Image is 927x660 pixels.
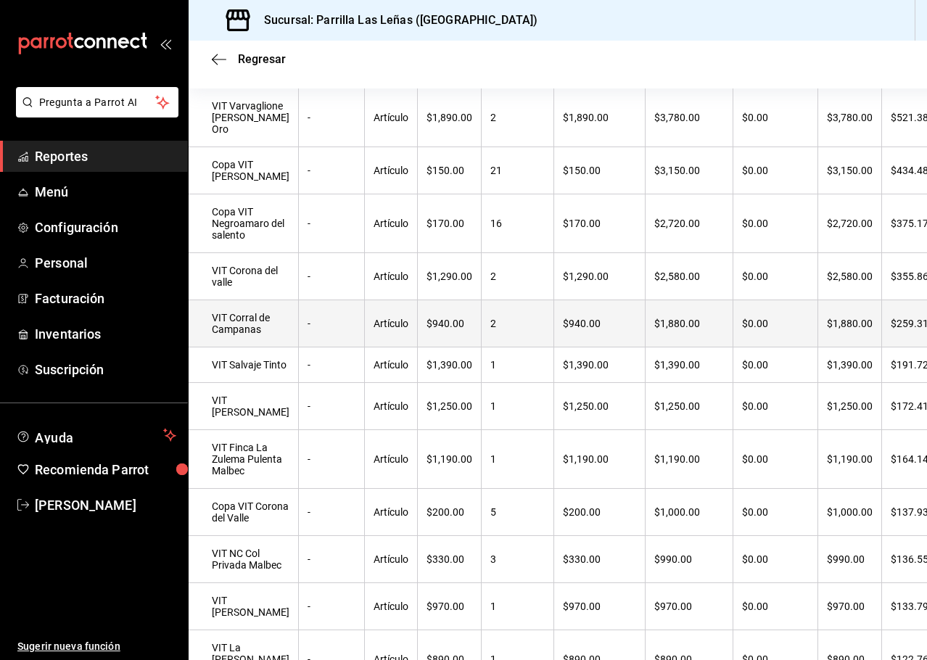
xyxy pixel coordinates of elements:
td: 1 [482,347,554,383]
td: Artículo [365,194,418,253]
td: Copa VIT Negroamaro del salento [189,194,299,253]
td: $0.00 [733,147,818,194]
td: $1,890.00 [418,88,482,147]
td: $1,190.00 [646,430,733,489]
td: $3,780.00 [646,88,733,147]
td: $1,000.00 [818,489,882,536]
td: VIT [PERSON_NAME] [189,583,299,630]
td: $1,250.00 [418,383,482,430]
td: VIT NC Col Privada Malbec [189,536,299,583]
span: Ayuda [35,426,157,444]
td: Artículo [365,536,418,583]
td: - [299,194,365,253]
td: VIT Finca La Zulema Pulenta Malbec [189,430,299,489]
span: Personal [35,253,176,273]
button: Pregunta a Parrot AI [16,87,178,117]
td: $970.00 [418,583,482,630]
td: 1 [482,430,554,489]
td: $0.00 [733,194,818,253]
td: Artículo [365,383,418,430]
td: VIT Corral de Campanas [189,300,299,347]
td: - [299,489,365,536]
td: $200.00 [554,489,646,536]
td: $0.00 [733,300,818,347]
td: 1 [482,383,554,430]
td: $940.00 [554,300,646,347]
td: $1,000.00 [646,489,733,536]
td: - [299,88,365,147]
td: - [299,383,365,430]
td: VIT [PERSON_NAME] [189,383,299,430]
td: 16 [482,194,554,253]
td: $3,780.00 [818,88,882,147]
td: $1,880.00 [646,300,733,347]
td: $0.00 [733,583,818,630]
td: - [299,253,365,300]
td: $2,720.00 [818,194,882,253]
td: $0.00 [733,430,818,489]
td: Artículo [365,88,418,147]
td: $200.00 [418,489,482,536]
td: $970.00 [818,583,882,630]
span: Facturación [35,289,176,308]
td: $330.00 [554,536,646,583]
td: $1,390.00 [554,347,646,383]
td: $150.00 [418,147,482,194]
button: Regresar [212,52,286,66]
td: $0.00 [733,253,818,300]
td: - [299,147,365,194]
td: $1,190.00 [554,430,646,489]
td: $940.00 [418,300,482,347]
td: $3,150.00 [818,147,882,194]
td: $1,250.00 [554,383,646,430]
td: $1,250.00 [818,383,882,430]
td: $0.00 [733,88,818,147]
span: Menú [35,182,176,202]
span: Suscripción [35,360,176,379]
td: $2,580.00 [646,253,733,300]
td: $1,390.00 [818,347,882,383]
td: $330.00 [418,536,482,583]
td: Copa VIT Corona del Valle [189,489,299,536]
td: $990.00 [818,536,882,583]
td: $1,190.00 [418,430,482,489]
td: $170.00 [554,194,646,253]
td: VIT Varvaglione [PERSON_NAME] Oro [189,88,299,147]
td: 2 [482,88,554,147]
span: Regresar [238,52,286,66]
td: Artículo [365,583,418,630]
td: VIT Salvaje Tinto [189,347,299,383]
td: Artículo [365,253,418,300]
td: $970.00 [554,583,646,630]
span: Reportes [35,147,176,166]
td: $3,150.00 [646,147,733,194]
td: 3 [482,536,554,583]
td: - [299,347,365,383]
td: Artículo [365,430,418,489]
td: $1,290.00 [418,253,482,300]
td: $170.00 [418,194,482,253]
h3: Sucursal: Parrilla Las Leñas ([GEOGRAPHIC_DATA]) [252,12,537,29]
span: Inventarios [35,324,176,344]
td: - [299,300,365,347]
td: 2 [482,300,554,347]
td: $2,580.00 [818,253,882,300]
td: $1,880.00 [818,300,882,347]
td: 5 [482,489,554,536]
span: [PERSON_NAME] [35,495,176,515]
td: $1,290.00 [554,253,646,300]
td: Artículo [365,300,418,347]
span: Configuración [35,218,176,237]
td: 21 [482,147,554,194]
td: $1,890.00 [554,88,646,147]
td: 1 [482,583,554,630]
a: Pregunta a Parrot AI [10,105,178,120]
td: $990.00 [646,536,733,583]
td: - [299,536,365,583]
td: $0.00 [733,536,818,583]
span: Pregunta a Parrot AI [39,95,156,110]
td: 2 [482,253,554,300]
button: open_drawer_menu [160,38,171,49]
td: $0.00 [733,489,818,536]
td: VIT Corona del valle [189,253,299,300]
